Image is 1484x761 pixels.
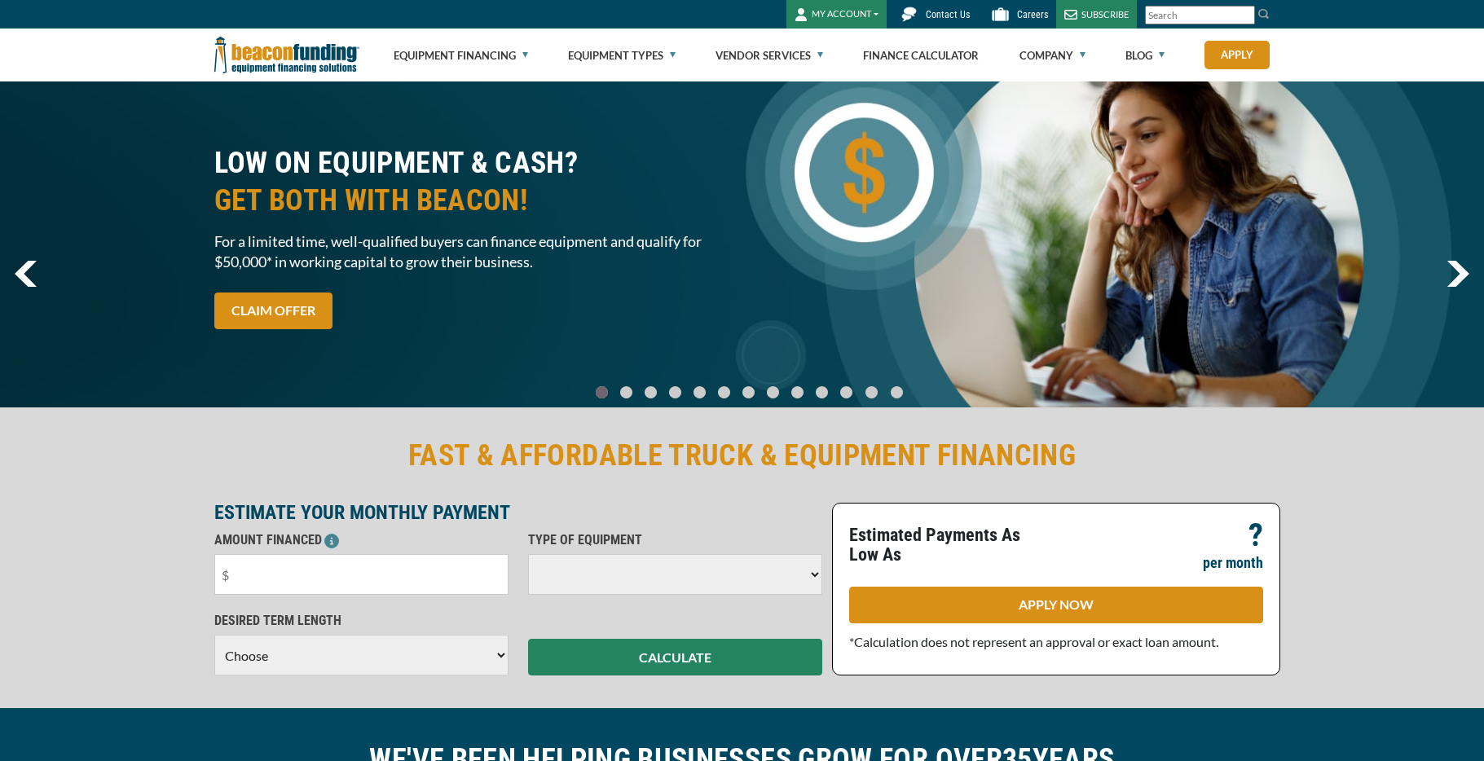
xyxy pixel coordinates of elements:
[1019,29,1085,81] a: Company
[214,144,733,219] h2: LOW ON EQUIPMENT & CASH?
[849,587,1263,623] a: APPLY NOW
[214,503,822,522] p: ESTIMATE YOUR MONTHLY PAYMENT
[1204,41,1270,69] a: Apply
[738,385,758,399] a: Go To Slide 6
[528,530,822,550] p: TYPE OF EQUIPMENT
[214,437,1270,474] h2: FAST & AFFORDABLE TRUCK & EQUIPMENT FINANCING
[15,261,37,287] img: Left Navigator
[394,29,528,81] a: Equipment Financing
[1248,526,1263,545] p: ?
[214,611,509,631] p: DESIRED TERM LENGTH
[665,385,685,399] a: Go To Slide 3
[1017,9,1048,20] span: Careers
[592,385,611,399] a: Go To Slide 0
[836,385,856,399] a: Go To Slide 10
[849,634,1218,649] span: *Calculation does not represent an approval or exact loan amount.
[787,385,807,399] a: Go To Slide 8
[214,231,733,272] span: For a limited time, well-qualified buyers can finance equipment and qualify for $50,000* in worki...
[214,29,359,81] img: Beacon Funding Corporation logo
[1238,9,1251,22] a: Clear search text
[1257,7,1270,20] img: Search
[716,29,823,81] a: Vendor Services
[926,9,970,20] span: Contact Us
[714,385,733,399] a: Go To Slide 5
[1145,6,1255,24] input: Search
[214,293,332,329] a: CLAIM OFFER
[1125,29,1165,81] a: Blog
[689,385,709,399] a: Go To Slide 4
[528,639,822,675] button: CALCULATE
[1447,261,1469,287] a: next
[863,29,979,81] a: Finance Calculator
[1447,261,1469,287] img: Right Navigator
[214,530,509,550] p: AMOUNT FINANCED
[849,526,1046,565] p: Estimated Payments As Low As
[616,385,636,399] a: Go To Slide 1
[214,554,509,595] input: $
[887,385,907,399] a: Go To Slide 12
[812,385,831,399] a: Go To Slide 9
[214,182,733,219] span: GET BOTH WITH BEACON!
[641,385,660,399] a: Go To Slide 2
[568,29,676,81] a: Equipment Types
[763,385,782,399] a: Go To Slide 7
[1203,553,1263,573] p: per month
[15,261,37,287] a: previous
[861,385,882,399] a: Go To Slide 11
